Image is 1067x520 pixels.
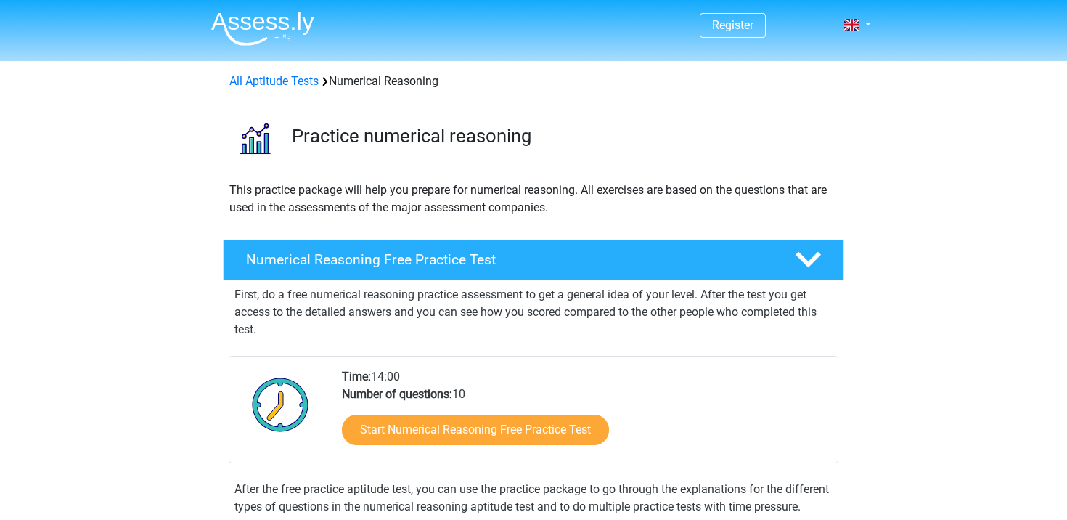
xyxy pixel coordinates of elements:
a: All Aptitude Tests [229,74,319,88]
h3: Practice numerical reasoning [292,125,833,147]
div: Numerical Reasoning [224,73,843,90]
p: This practice package will help you prepare for numerical reasoning. All exercises are based on t... [229,182,838,216]
img: numerical reasoning [224,107,285,169]
div: 14:00 10 [331,368,837,463]
p: First, do a free numerical reasoning practice assessment to get a general idea of your level. Aft... [234,286,833,338]
h4: Numerical Reasoning Free Practice Test [246,251,772,268]
a: Start Numerical Reasoning Free Practice Test [342,415,609,445]
div: After the free practice aptitude test, you can use the practice package to go through the explana... [229,481,838,516]
img: Clock [244,368,317,441]
b: Time: [342,370,371,383]
a: Register [712,18,753,32]
a: Numerical Reasoning Free Practice Test [217,240,850,280]
img: Assessly [211,12,314,46]
b: Number of questions: [342,387,452,401]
